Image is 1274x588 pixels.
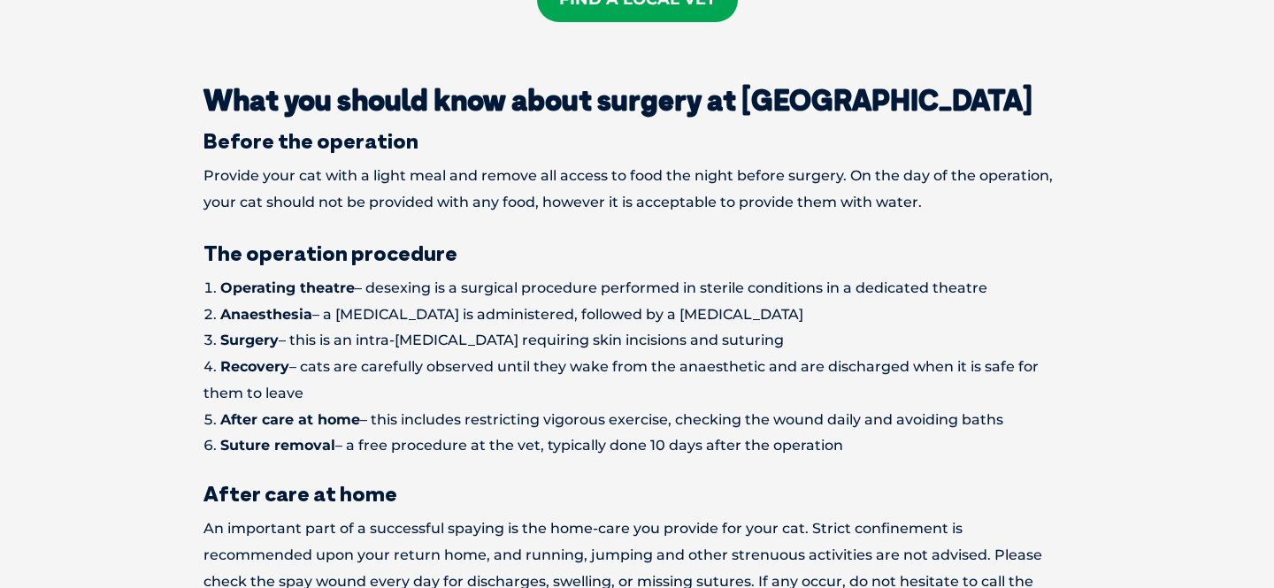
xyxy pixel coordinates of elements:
[203,163,1071,216] p: Provide your cat with a light meal and remove all access to food the night before surgery. On the...
[203,432,1071,459] li: – a free procedure at the vet, typically done 10 days after the operation
[220,437,335,454] strong: Suture removal
[203,82,1032,118] strong: What you should know about surgery at [GEOGRAPHIC_DATA]
[220,332,279,348] strong: Surgery
[203,327,1071,354] li: – this is an intra-[MEDICAL_DATA] requiring skin incisions and suturing
[203,302,1071,328] li: – a [MEDICAL_DATA] is administered, followed by a [MEDICAL_DATA]
[203,242,1071,263] h3: The operation procedure
[220,306,312,323] strong: Anaesthesia
[1239,80,1257,98] button: Search
[203,483,1071,504] h3: After care at home
[203,407,1071,433] li: – this includes restricting vigorous exercise, checking the wound daily and avoiding baths
[203,275,1071,302] li: – desexing is a surgical procedure performed in sterile conditions in a dedicated theatre
[220,279,355,296] strong: Operating theatre
[203,354,1071,407] li: – cats are carefully observed until they wake from the anaesthetic and are discharged when it is ...
[220,411,360,428] strong: After care at home
[203,130,1071,151] h3: Before the operation
[220,358,289,375] strong: Recovery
